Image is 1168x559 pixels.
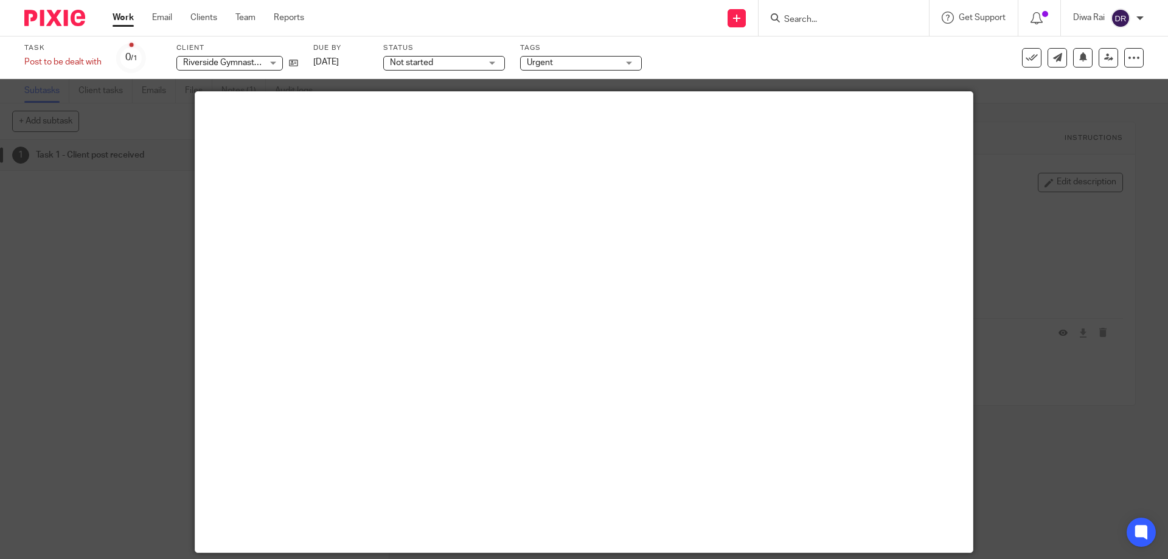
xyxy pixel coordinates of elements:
[183,58,318,67] span: Riverside Gymnastics Academy Ltd
[190,12,217,24] a: Clients
[274,12,304,24] a: Reports
[313,58,339,66] span: [DATE]
[24,43,102,53] label: Task
[390,58,433,67] span: Not started
[235,12,255,24] a: Team
[313,43,368,53] label: Due by
[152,12,172,24] a: Email
[959,13,1006,22] span: Get Support
[24,56,102,68] div: Post to be dealt with
[520,43,642,53] label: Tags
[1073,12,1105,24] p: Diwa Rai
[783,15,892,26] input: Search
[113,12,134,24] a: Work
[383,43,505,53] label: Status
[125,50,137,64] div: 0
[527,58,553,67] span: Urgent
[24,10,85,26] img: Pixie
[176,43,298,53] label: Client
[131,55,137,61] small: /1
[1111,9,1130,28] img: svg%3E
